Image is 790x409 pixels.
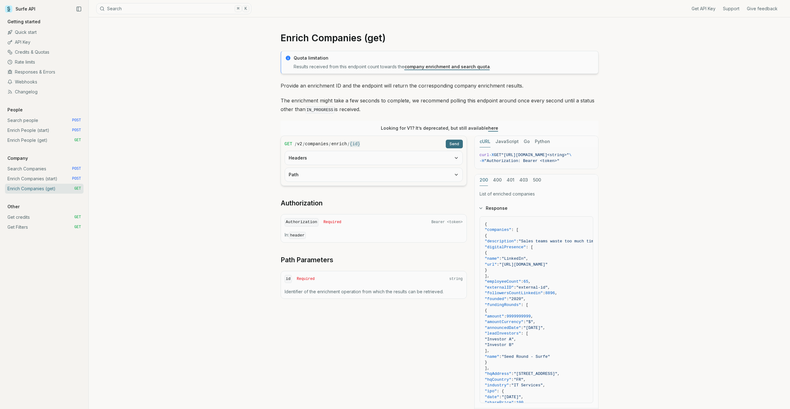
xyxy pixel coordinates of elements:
[475,216,598,408] div: Response
[489,153,494,157] span: -X
[294,55,594,61] p: Quota limitation
[521,303,528,307] span: : [
[5,27,84,37] a: Quick start
[281,96,598,115] p: The enrichment might take a few seconds to complete, we recommend polling this endpoint around on...
[74,4,84,14] button: Collapse Sidebar
[543,291,545,295] span: :
[5,115,84,125] a: Search people POST
[5,184,84,194] a: Enrich Companies (get) GET
[485,245,526,249] span: "digitalPresence"
[5,222,84,232] a: Get Filters GET
[509,383,512,388] span: :
[543,326,545,330] span: ,
[484,159,559,163] span: "Authorization: Bearer <token>"
[526,256,528,261] span: ,
[521,326,524,330] span: :
[521,279,524,284] span: :
[74,138,81,143] span: GET
[485,227,512,232] span: "companies"
[495,136,519,147] button: JavaScript
[523,326,543,330] span: "[DATE]"
[295,141,296,147] span: /
[5,77,84,87] a: Webhooks
[485,400,514,405] span: "sharePrice"
[533,320,536,324] span: ,
[485,239,516,244] span: "description"
[509,297,524,301] span: "2020"
[480,153,489,157] span: curl
[485,262,497,267] span: "url"
[531,314,533,319] span: ,
[5,57,84,67] a: Rate limits
[485,285,514,290] span: "externalID"
[523,377,526,382] span: ,
[297,276,315,281] span: Required
[521,395,524,399] span: ,
[446,140,463,148] button: Send
[285,168,463,182] button: Path
[485,314,504,319] span: "amount"
[303,141,305,147] span: /
[331,141,347,147] code: enrich
[72,128,81,133] span: POST
[548,285,550,290] span: ,
[524,136,530,147] button: Go
[5,164,84,174] a: Search Companies POST
[514,285,516,290] span: :
[480,159,485,163] span: -H
[526,320,533,324] span: "$"
[569,153,571,157] span: \
[72,176,81,181] span: POST
[494,153,501,157] span: GET
[523,320,526,324] span: :
[499,256,502,261] span: :
[485,256,499,261] span: "name"
[485,222,487,227] span: {
[488,125,498,131] a: here
[501,153,569,157] span: "[URL][DOMAIN_NAME]<string>"
[497,389,504,393] span: : {
[523,400,526,405] span: ,
[499,395,502,399] span: :
[723,6,739,12] a: Support
[281,81,598,90] p: Provide an enrichment ID and the endpoint will return the corresponding company enrichment results.
[499,262,548,267] span: "[URL][DOMAIN_NAME]"
[285,289,463,295] p: Identifier of the enrichment operation from which the results can be retrieved.
[5,19,43,25] p: Getting started
[96,3,251,14] button: Search⌘K
[485,320,524,324] span: "amountCurrency"
[74,215,81,220] span: GET
[485,395,499,399] span: "date"
[485,250,487,255] span: {
[475,200,598,216] button: Response
[5,4,35,14] a: Surfe API
[5,155,30,161] p: Company
[485,360,487,365] span: }
[480,174,488,186] button: 200
[431,220,463,225] span: Bearer <token>
[493,174,502,186] button: 400
[485,303,521,307] span: "fundingRounds"
[381,125,498,131] p: Looking for V1? It’s deprecated, but still available
[485,291,543,295] span: "followersCountLinkedin"
[281,32,598,43] h1: Enrich Companies (get)
[523,297,526,301] span: ,
[404,64,490,69] a: company enrichment and search quota
[5,212,84,222] a: Get credits GET
[72,118,81,123] span: POST
[72,166,81,171] span: POST
[692,6,716,12] a: Get API Key
[514,400,516,405] span: :
[545,291,555,295] span: 8896
[485,233,487,238] span: {
[485,383,509,388] span: "industry"
[297,141,302,147] code: v2
[305,141,329,147] code: companies
[285,232,463,239] p: In:
[535,136,550,147] button: Python
[348,141,349,147] span: /
[504,314,507,319] span: :
[5,107,25,113] p: People
[519,174,528,186] button: 403
[449,276,463,281] span: string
